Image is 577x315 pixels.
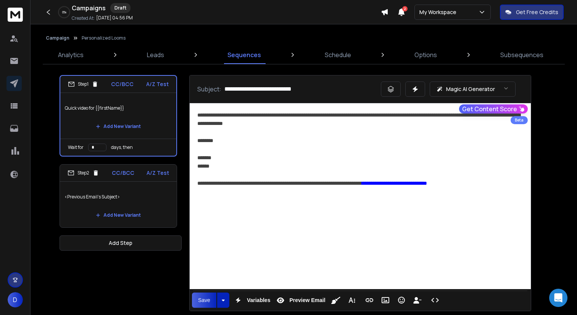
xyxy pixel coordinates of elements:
button: Preview Email [273,293,327,308]
button: Campaign [46,35,69,41]
p: My Workspace [419,8,459,16]
p: A/Z Test [146,80,169,88]
p: Subject: [197,85,221,94]
button: Clean HTML [329,293,343,308]
button: Add New Variant [90,119,147,134]
p: Subsequences [500,50,543,59]
p: Schedule [325,50,351,59]
li: Step2CC/BCCA/Z Test<Previous Email's Subject>Add New Variant [60,164,177,228]
button: D [8,292,23,307]
h1: Campaigns [72,3,106,13]
p: 0 % [62,10,66,14]
a: Sequences [223,46,266,64]
button: Add New Variant [90,208,147,223]
p: Personalized Looms [82,35,126,41]
div: Draft [110,3,131,13]
button: More Text [345,293,359,308]
p: days, then [111,144,133,150]
span: 2 [402,6,408,11]
span: Variables [245,297,272,304]
p: CC/BCC [111,80,134,88]
div: Beta [511,116,528,124]
div: Open Intercom Messenger [549,289,567,307]
button: Code View [428,293,442,308]
button: Get Content Score [459,104,528,114]
p: Analytics [58,50,84,59]
button: Get Free Credits [500,5,564,20]
button: Insert Unsubscribe Link [410,293,425,308]
li: Step1CC/BCCA/Z TestQuick video for {{firstName}}Add New VariantWait fordays, then [60,75,177,157]
button: Magic AI Generator [430,82,516,97]
div: Step 2 [68,169,99,176]
a: Subsequences [496,46,548,64]
p: Wait for [68,144,84,150]
button: Variables [231,293,272,308]
p: Leads [147,50,164,59]
button: Add Step [60,235,182,251]
button: Save [192,293,216,308]
p: Options [414,50,437,59]
button: Emoticons [394,293,409,308]
button: Insert Image (⌘P) [378,293,393,308]
p: Created At: [72,15,95,21]
button: Insert Link (⌘K) [362,293,377,308]
p: [DATE] 04:56 PM [96,15,133,21]
div: Step 1 [68,81,98,88]
a: Leads [142,46,169,64]
a: Schedule [320,46,356,64]
a: Analytics [53,46,88,64]
a: Options [410,46,442,64]
span: Preview Email [288,297,327,304]
p: Magic AI Generator [446,85,495,93]
p: <Previous Email's Subject> [64,186,172,208]
p: Get Free Credits [516,8,558,16]
p: Quick video for {{firstName}} [65,98,172,119]
p: CC/BCC [112,169,134,177]
p: Sequences [227,50,261,59]
p: A/Z Test [147,169,169,177]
